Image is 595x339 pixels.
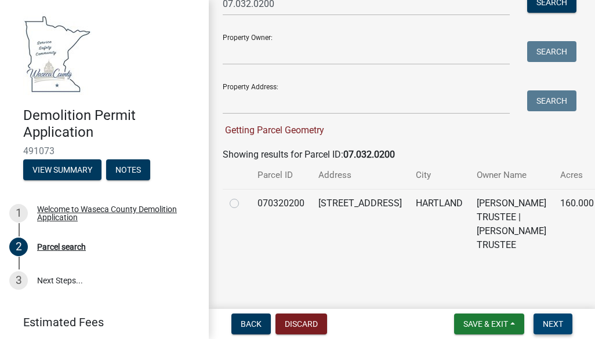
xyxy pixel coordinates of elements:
span: Back [241,319,262,329]
div: Welcome to Waseca County Demolition Application [37,205,190,221]
div: 3 [9,271,28,290]
div: Showing results for Parcel ID: [223,148,581,162]
button: Next [534,314,572,334]
th: City [409,162,470,189]
td: 070320200 [251,189,311,259]
button: Notes [106,159,150,180]
button: Back [231,314,271,334]
h4: Demolition Permit Application [23,107,199,141]
td: HARTLAND [409,189,470,259]
wm-modal-confirm: Summary [23,166,101,175]
th: Parcel ID [251,162,311,189]
button: Save & Exit [454,314,524,334]
th: Address [311,162,409,189]
th: Owner Name [470,162,553,189]
td: [STREET_ADDRESS] [311,189,409,259]
div: 1 [9,204,28,223]
a: Estimated Fees [9,311,190,334]
strong: 07.032.0200 [343,149,395,160]
div: Parcel search [37,243,86,251]
button: View Summary [23,159,101,180]
button: Search [527,41,576,62]
button: Search [527,90,576,111]
img: Waseca County, Minnesota [23,12,92,95]
span: Getting Parcel Geometry [223,125,324,136]
div: 2 [9,238,28,256]
td: [PERSON_NAME] TRUSTEE | [PERSON_NAME] TRUSTEE [470,189,553,259]
button: Discard [275,314,327,334]
span: Next [543,319,563,329]
span: Save & Exit [463,319,508,329]
wm-modal-confirm: Notes [106,166,150,175]
span: 491073 [23,145,186,156]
